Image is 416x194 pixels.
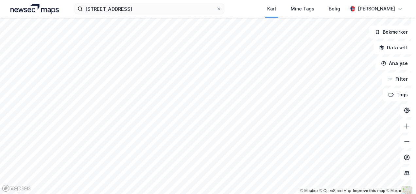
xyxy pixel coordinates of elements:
button: Datasett [373,41,413,54]
iframe: Chat Widget [383,163,416,194]
div: Kontrollprogram for chat [383,163,416,194]
a: Improve this map [353,188,385,193]
div: [PERSON_NAME] [358,5,395,13]
button: Filter [382,73,413,86]
a: Mapbox homepage [2,185,31,192]
div: Kart [267,5,276,13]
div: Mine Tags [291,5,314,13]
input: Søk på adresse, matrikkel, gårdeiere, leietakere eller personer [83,4,216,14]
div: Bolig [329,5,340,13]
img: logo.a4113a55bc3d86da70a041830d287a7e.svg [10,4,59,14]
button: Tags [383,88,413,101]
a: OpenStreetMap [320,188,351,193]
button: Bokmerker [369,25,413,39]
button: Analyse [375,57,413,70]
a: Mapbox [300,188,318,193]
